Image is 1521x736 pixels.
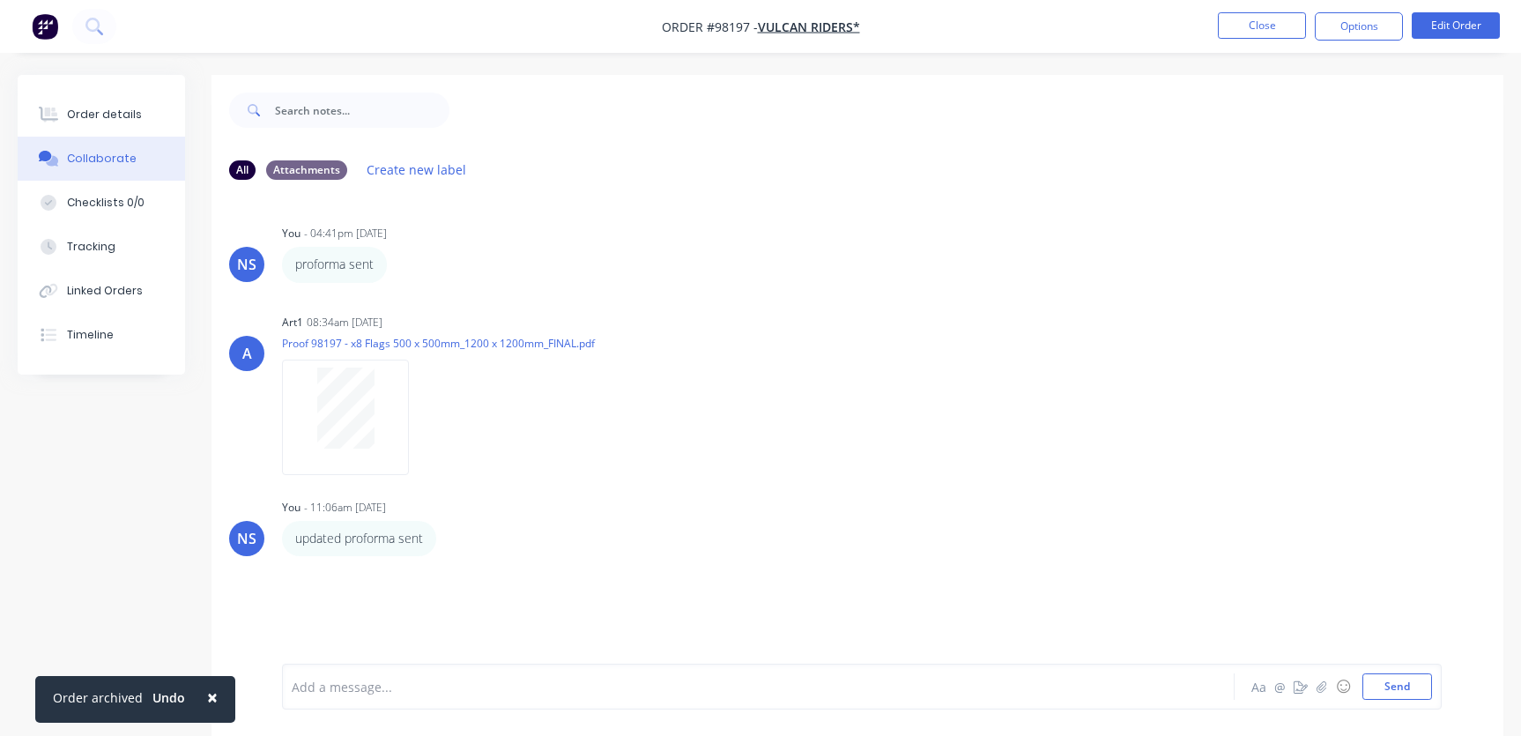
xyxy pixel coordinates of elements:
button: Edit Order [1412,12,1500,39]
button: Order details [18,93,185,137]
img: Factory [32,13,58,40]
div: You [282,226,300,242]
div: Order details [67,107,142,123]
p: proforma sent [295,256,374,273]
div: All [229,160,256,180]
input: Search notes... [275,93,449,128]
div: Attachments [266,160,347,180]
div: Linked Orders [67,283,143,299]
button: Send [1362,673,1432,700]
button: Tracking [18,225,185,269]
div: - 11:06am [DATE] [304,500,386,516]
button: Linked Orders [18,269,185,313]
button: Options [1315,12,1403,41]
div: Order archived [53,688,143,707]
span: × [207,685,218,710]
div: NS [237,254,256,275]
p: Proof 98197 - x8 Flags 500 x 500mm_1200 x 1200mm_FINAL.pdf [282,336,595,351]
p: updated proforma sent [295,530,423,547]
button: Collaborate [18,137,185,181]
button: Close [189,676,235,718]
div: Collaborate [67,151,137,167]
div: Timeline [67,327,114,343]
a: Vulcan Riders* [758,19,860,35]
button: @ [1269,676,1290,697]
div: 08:34am [DATE] [307,315,382,331]
button: Close [1218,12,1306,39]
div: - 04:41pm [DATE] [304,226,387,242]
button: Aa [1248,676,1269,697]
span: Order #98197 - [662,19,758,35]
button: Timeline [18,313,185,357]
div: Tracking [67,239,115,255]
div: art1 [282,315,303,331]
button: Checklists 0/0 [18,181,185,225]
div: NS [237,528,256,549]
div: Checklists 0/0 [67,195,145,211]
button: Create new label [358,158,476,182]
button: ☺ [1332,676,1354,697]
button: Undo [143,685,195,711]
div: You [282,500,300,516]
div: A [242,343,252,364]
